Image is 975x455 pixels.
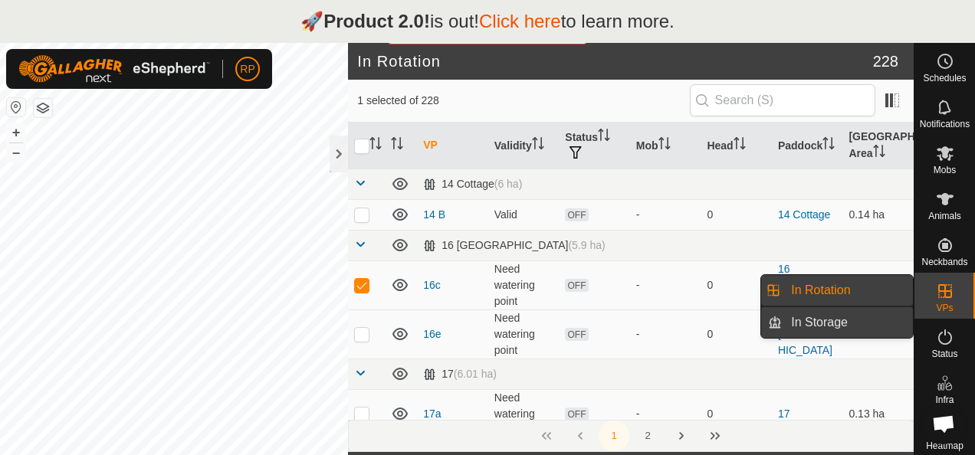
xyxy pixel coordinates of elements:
[931,349,957,358] span: Status
[873,50,898,73] span: 228
[532,139,544,152] p-sorticon: Activate to sort
[761,275,913,306] li: In Rotation
[565,208,588,221] span: OFF
[323,11,430,31] strong: Product 2.0!
[658,139,671,152] p-sorticon: Activate to sort
[488,389,560,438] td: Need watering point
[761,307,913,338] li: In Storage
[921,257,967,267] span: Neckbands
[559,123,630,169] th: Status
[488,309,560,358] td: Need watering point
[842,260,914,309] td: 0.09 ha
[636,277,695,293] div: -
[240,61,254,77] span: RP
[842,123,914,169] th: [GEOGRAPHIC_DATA] Area
[630,123,701,169] th: Mob
[778,312,835,356] a: 16 [GEOGRAPHIC_DATA]
[300,8,675,35] p: 🚀 is out! to learn more.
[423,408,441,420] a: 17a
[778,263,835,307] a: 16 [GEOGRAPHIC_DATA]
[488,199,560,230] td: Valid
[488,123,560,169] th: Validity
[423,328,441,340] a: 16e
[479,11,561,31] a: Click here
[391,139,403,152] p-sorticon: Activate to sort
[701,260,772,309] td: 0
[357,93,689,109] span: 1 selected of 228
[565,408,588,421] span: OFF
[782,275,913,306] a: In Rotation
[357,52,872,70] h2: In Rotation
[423,208,445,221] a: 14 B
[7,143,25,162] button: –
[701,389,772,438] td: 0
[598,131,610,143] p-sorticon: Activate to sort
[701,309,772,358] td: 0
[923,403,964,444] div: Open chat
[423,239,605,252] div: 16 [GEOGRAPHIC_DATA]
[734,139,746,152] p-sorticon: Activate to sort
[701,123,772,169] th: Head
[934,165,956,175] span: Mobs
[7,123,25,142] button: +
[568,239,605,251] span: (5.9 ha)
[423,279,441,291] a: 16c
[599,421,629,451] button: 1
[636,406,695,422] div: -
[936,303,953,313] span: VPs
[782,307,913,338] a: In Storage
[454,368,497,380] span: (6.01 ha)
[842,199,914,230] td: 0.14 ha
[700,421,730,451] button: Last Page
[7,98,25,116] button: Reset Map
[34,99,52,117] button: Map Layers
[423,368,497,381] div: 17
[772,123,843,169] th: Paddock
[18,55,210,83] img: Gallagher Logo
[920,119,970,129] span: Notifications
[791,281,850,300] span: In Rotation
[935,395,954,404] span: Infra
[369,139,382,152] p-sorticon: Activate to sort
[842,389,914,438] td: 0.13 ha
[928,211,961,221] span: Animals
[488,260,560,309] td: Need watering point
[791,313,848,332] span: In Storage
[494,178,523,190] span: (6 ha)
[923,74,966,83] span: Schedules
[778,208,831,221] a: 14 Cottage
[926,441,964,450] span: Heatmap
[666,421,697,451] button: Next Page
[417,123,488,169] th: VP
[701,199,772,230] td: 0
[565,328,588,341] span: OFF
[636,207,695,223] div: -
[632,421,663,451] button: 2
[423,178,522,191] div: 14 Cottage
[873,147,885,159] p-sorticon: Activate to sort
[778,408,790,420] a: 17
[636,326,695,342] div: -
[565,279,588,292] span: OFF
[822,139,835,152] p-sorticon: Activate to sort
[690,84,875,116] input: Search (S)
